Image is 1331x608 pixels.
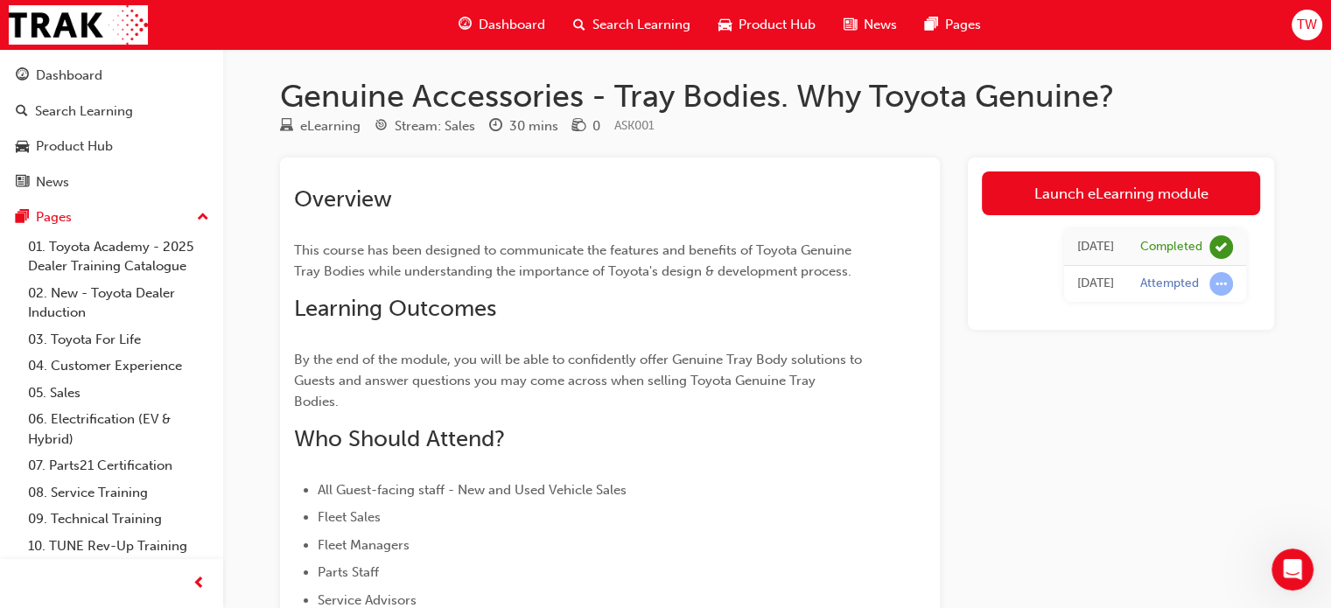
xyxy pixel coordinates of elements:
[614,118,655,133] span: Learning resource code
[21,280,216,326] a: 02. New - Toyota Dealer Induction
[88,200,282,214] span: Ticket has been updated • 20h ago
[280,115,361,137] div: Type
[1140,239,1202,255] div: Completed
[280,119,293,135] span: learningResourceType_ELEARNING-icon
[21,479,216,507] a: 08. Service Training
[945,15,981,35] span: Pages
[300,116,361,136] div: eLearning
[7,201,216,234] button: Pages
[36,207,72,227] div: Pages
[21,406,216,452] a: 06. Electrification (EV & Hybrid)
[572,119,585,135] span: money-icon
[7,56,216,201] button: DashboardSearch LearningProduct HubNews
[120,59,230,96] a: Merge ID
[864,15,897,35] span: News
[28,434,273,520] div: That I do not know. I only have access to training data, so this will be a questions for your man...
[318,509,381,525] span: Fleet Sales
[85,9,115,22] h1: Trak
[300,467,328,495] button: Send a message…
[16,68,29,84] span: guage-icon
[573,14,585,36] span: search-icon
[14,276,336,363] div: Tim says…
[14,423,336,544] div: Trak says…
[489,119,502,135] span: clock-icon
[1297,15,1317,35] span: TW
[193,573,206,595] span: prev-icon
[559,7,704,43] a: search-iconSearch Learning
[36,136,113,157] div: Product Hub
[16,104,28,120] span: search-icon
[21,533,216,560] a: 10. TUNE Rev-Up Training
[318,537,410,553] span: Fleet Managers
[138,388,211,402] strong: In progress
[982,171,1260,215] a: Launch eLearning module
[274,7,307,40] button: Home
[50,10,78,38] div: Profile image for Trak
[592,15,690,35] span: Search Learning
[9,5,148,45] img: Trak
[16,210,29,226] span: pages-icon
[479,15,545,35] span: Dashboard
[1271,549,1313,591] iframe: Intercom live chat
[1077,274,1114,294] div: Thu Aug 21 2025 09:08:57 GMT+0930 (Australian Central Standard Time)
[830,7,911,43] a: news-iconNews
[21,506,216,533] a: 09. Technical Training
[1292,10,1322,40] button: TW
[36,66,102,86] div: Dashboard
[15,437,335,467] textarea: Message…
[1140,276,1199,292] div: Attempted
[83,474,97,488] button: Upload attachment
[35,101,133,122] div: Search Learning
[14,363,336,423] div: Lisa and Menno says…
[718,14,732,36] span: car-icon
[318,482,627,498] span: All Guest-facing staff - New and Used Vehicle Sales
[925,14,938,36] span: pages-icon
[294,425,505,452] span: Who Should Attend?
[294,352,865,409] span: By the end of the module, you will be able to confidently offer Genuine Tray Body solutions to Gu...
[294,185,392,213] span: Overview
[7,59,216,92] a: Dashboard
[158,71,215,85] span: Merge ID
[7,130,216,163] a: Product Hub
[739,15,816,35] span: Product Hub
[318,592,417,608] span: Service Advisors
[375,115,475,137] div: Stream
[375,119,388,135] span: target-icon
[55,474,69,488] button: Gif picker
[197,206,209,229] span: up-icon
[280,77,1274,115] h1: Genuine Accessories - Tray Bodies. Why Toyota Genuine?
[127,218,223,231] strong: Waiting on you
[85,22,210,39] p: Active in the last 15m
[395,116,475,136] div: Stream: Sales
[704,7,830,43] a: car-iconProduct Hub
[592,116,600,136] div: 0
[63,276,336,349] div: Thank you [PERSON_NAME], Just another question, will the number of vehicles sold also transfer ac...
[294,295,496,322] span: Learning Outcomes
[844,14,857,36] span: news-icon
[27,474,41,488] button: Emoji picker
[307,7,339,38] div: Close
[14,423,287,530] div: That I do not know. I only have access to training data, so this will be a questions for your man...
[459,14,472,36] span: guage-icon
[509,116,558,136] div: 30 mins
[318,564,379,580] span: Parts Staff
[14,192,336,253] div: Trak says…
[294,242,855,279] span: This course has been designed to communicate the features and benefits of Toyota Genuine Tray Bod...
[445,7,559,43] a: guage-iconDashboard
[1209,235,1233,259] span: learningRecordVerb_COMPLETE-icon
[77,287,322,339] div: Thank you [PERSON_NAME], Just another question, will the number of vehicles sold also transfer ac...
[16,175,29,191] span: news-icon
[21,326,216,353] a: 03. Toyota For Life
[16,139,29,155] span: car-icon
[93,371,279,385] span: Ticket has been updated • 4h ago
[21,380,216,407] a: 05. Sales
[1077,237,1114,257] div: Thu Aug 21 2025 12:41:33 GMT+0930 (Australian Central Standard Time)
[7,166,216,199] a: News
[11,7,45,40] button: go back
[572,115,600,137] div: Price
[36,172,69,192] div: News
[7,95,216,128] a: Search Learning
[911,7,995,43] a: pages-iconPages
